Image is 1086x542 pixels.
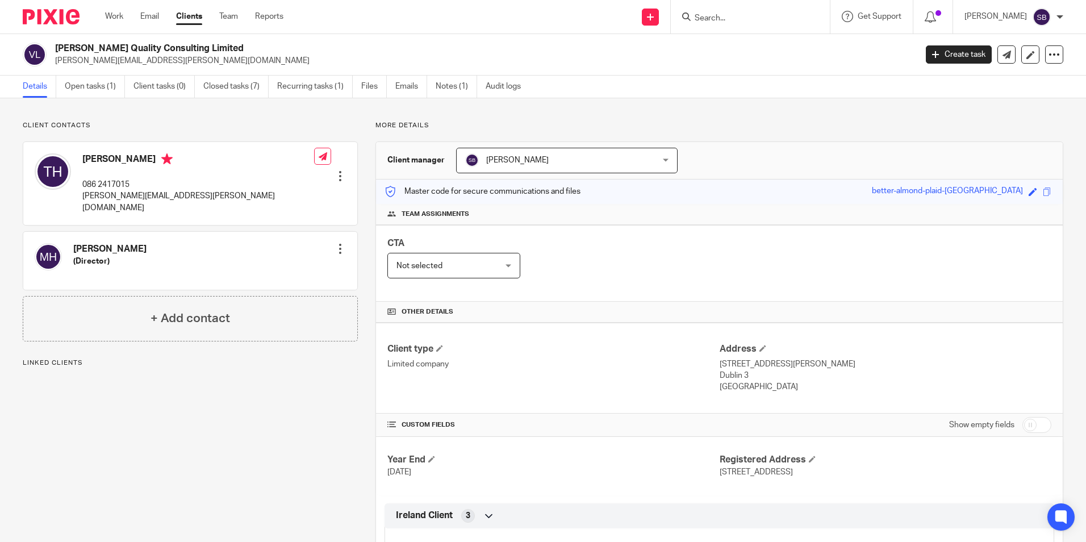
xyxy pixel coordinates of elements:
[486,156,549,164] span: [PERSON_NAME]
[255,11,283,22] a: Reports
[720,358,1051,370] p: [STREET_ADDRESS][PERSON_NAME]
[151,310,230,327] h4: + Add contact
[387,239,404,248] span: CTA
[396,510,453,522] span: Ireland Client
[55,55,909,66] p: [PERSON_NAME][EMAIL_ADDRESS][PERSON_NAME][DOMAIN_NAME]
[387,343,719,355] h4: Client type
[161,153,173,165] i: Primary
[720,381,1051,393] p: [GEOGRAPHIC_DATA]
[219,11,238,22] a: Team
[23,9,80,24] img: Pixie
[395,76,427,98] a: Emails
[720,468,793,476] span: [STREET_ADDRESS]
[82,153,314,168] h4: [PERSON_NAME]
[486,76,529,98] a: Audit logs
[140,11,159,22] a: Email
[361,76,387,98] a: Files
[466,510,470,522] span: 3
[105,11,123,22] a: Work
[387,468,411,476] span: [DATE]
[385,186,580,197] p: Master code for secure communications and files
[23,43,47,66] img: svg%3E
[396,262,442,270] span: Not selected
[872,185,1023,198] div: better-almond-plaid-[GEOGRAPHIC_DATA]
[55,43,738,55] h2: [PERSON_NAME] Quality Consulting Limited
[1033,8,1051,26] img: svg%3E
[375,121,1063,130] p: More details
[203,76,269,98] a: Closed tasks (7)
[926,45,992,64] a: Create task
[277,76,353,98] a: Recurring tasks (1)
[387,155,445,166] h3: Client manager
[23,121,358,130] p: Client contacts
[65,76,125,98] a: Open tasks (1)
[176,11,202,22] a: Clients
[35,243,62,270] img: svg%3E
[949,419,1014,431] label: Show empty fields
[402,210,469,219] span: Team assignments
[720,343,1051,355] h4: Address
[82,190,314,214] p: [PERSON_NAME][EMAIL_ADDRESS][PERSON_NAME][DOMAIN_NAME]
[23,358,358,368] p: Linked clients
[964,11,1027,22] p: [PERSON_NAME]
[720,370,1051,381] p: Dublin 3
[858,12,901,20] span: Get Support
[720,454,1051,466] h4: Registered Address
[387,420,719,430] h4: CUSTOM FIELDS
[73,243,147,255] h4: [PERSON_NAME]
[133,76,195,98] a: Client tasks (0)
[387,454,719,466] h4: Year End
[465,153,479,167] img: svg%3E
[387,358,719,370] p: Limited company
[82,179,314,190] p: 086 2417015
[402,307,453,316] span: Other details
[436,76,477,98] a: Notes (1)
[694,14,796,24] input: Search
[23,76,56,98] a: Details
[73,256,147,267] h5: (Director)
[35,153,71,190] img: svg%3E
